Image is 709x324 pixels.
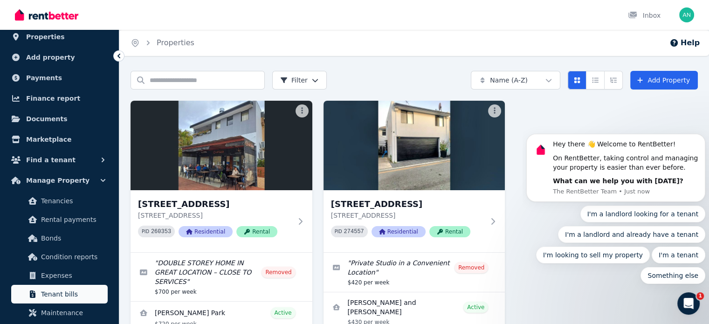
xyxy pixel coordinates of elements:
span: Maintenance [41,307,104,318]
p: [STREET_ADDRESS] [138,211,292,220]
a: Maintenance [11,303,108,322]
a: Edit listing: DOUBLE STOREY HOME IN GREAT LOCATION – CLOSE TO SERVICES [131,253,312,301]
span: Documents [26,113,68,124]
span: Payments [26,72,62,83]
small: PID [335,229,342,234]
a: Documents [7,110,111,128]
span: Find a tenant [26,154,76,165]
a: Properties [7,28,111,46]
span: Residential [372,226,426,237]
a: Bonds [11,229,108,248]
button: Filter [272,71,327,90]
button: More options [296,104,309,117]
span: Rental [429,226,470,237]
span: Residential [179,226,233,237]
iframe: Intercom live chat [677,292,700,315]
a: 75B Regents Park Road, Joondalup[STREET_ADDRESS][STREET_ADDRESS]PID 274557ResidentialRental [324,101,505,252]
h3: [STREET_ADDRESS] [331,198,485,211]
span: Condition reports [41,251,104,262]
span: Tenant bills [41,289,104,300]
div: Inbox [628,11,661,20]
iframe: Intercom notifications message [523,43,709,299]
a: Properties [157,38,194,47]
a: Condition reports [11,248,108,266]
img: 75B Regents Park Road, Joondalup [324,101,505,190]
button: Find a tenant [7,151,111,169]
span: Rental [236,226,277,237]
span: Finance report [26,93,80,104]
img: RentBetter [15,8,78,22]
small: PID [142,229,149,234]
a: Finance report [7,89,111,108]
a: Tenancies [11,192,108,210]
code: 260353 [151,228,171,235]
span: Tenancies [41,195,104,207]
code: 274557 [344,228,364,235]
p: [STREET_ADDRESS] [331,211,485,220]
button: Help [669,37,700,48]
span: 1 [696,292,704,300]
button: More options [488,104,501,117]
span: Marketplace [26,134,71,145]
a: Rental payments [11,210,108,229]
button: Name (A-Z) [471,71,560,90]
a: Expenses [11,266,108,285]
a: Marketplace [7,130,111,149]
span: Bonds [41,233,104,244]
img: 75 Regents Park Road, Joondalup [131,101,312,190]
a: Payments [7,69,111,87]
a: Edit listing: Private Studio in a Convenient Location [324,253,505,292]
h3: [STREET_ADDRESS] [138,198,292,211]
img: Andriy [679,7,694,22]
span: Filter [280,76,308,85]
a: Tenant bills [11,285,108,303]
nav: Breadcrumb [119,30,206,56]
a: 75 Regents Park Road, Joondalup[STREET_ADDRESS][STREET_ADDRESS]PID 260353ResidentialRental [131,101,312,252]
span: Name (A-Z) [490,76,528,85]
span: Manage Property [26,175,89,186]
a: Add property [7,48,111,67]
span: Expenses [41,270,104,281]
span: Add property [26,52,75,63]
span: Rental payments [41,214,104,225]
button: Manage Property [7,171,111,190]
span: Properties [26,31,65,42]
